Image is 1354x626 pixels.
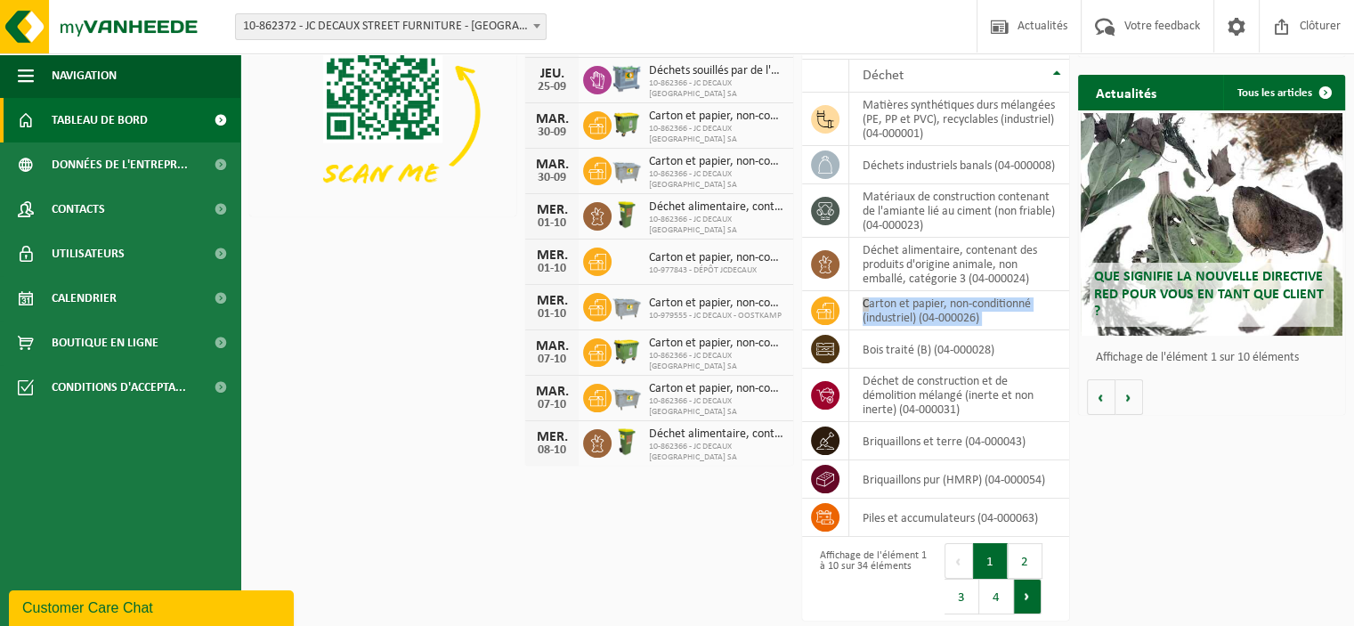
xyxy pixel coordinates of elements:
button: 4 [979,579,1014,614]
span: Carton et papier, non-conditionné (industriel) [649,110,783,124]
td: déchet alimentaire, contenant des produits d'origine animale, non emballé, catégorie 3 (04-000024) [849,238,1069,291]
button: 2 [1008,543,1042,579]
div: MER. [534,294,570,308]
div: 30-09 [534,126,570,139]
span: 10-862366 - JC DECAUX [GEOGRAPHIC_DATA] SA [649,78,783,100]
td: déchets industriels banals (04-000008) [849,146,1069,184]
iframe: chat widget [9,587,297,626]
span: Déchets souillés par de l'huile [649,64,783,78]
img: WB-1100-HPE-GN-50 [612,336,642,366]
span: Contacts [52,187,105,232]
div: MAR. [534,158,570,172]
span: Que signifie la nouvelle directive RED pour vous en tant que client ? [1094,270,1324,318]
span: Calendrier [52,276,117,321]
span: 10-862366 - JC DECAUX [GEOGRAPHIC_DATA] SA [649,124,783,145]
span: Utilisateurs [52,232,125,276]
img: WB-2500-GAL-GY-01 [612,290,642,321]
span: Tableau de bord [52,98,148,142]
span: 10-862366 - JC DECAUX [GEOGRAPHIC_DATA] SA [649,169,783,191]
td: briquaillons et terre (04-000043) [849,422,1069,460]
span: 10-977843 - DÉPÔT JCDECAUX [649,265,783,276]
span: Déchet alimentaire, contenant des produits d'origine animale, non emballé, catég... [649,427,783,442]
a: Tous les articles [1223,75,1343,110]
span: 10-862366 - JC DECAUX [GEOGRAPHIC_DATA] SA [649,215,783,236]
div: Affichage de l'élément 1 à 10 sur 34 éléments [811,541,927,616]
div: MAR. [534,385,570,399]
span: Déchet alimentaire, contenant des produits d'origine animale, non emballé, catég... [649,200,783,215]
img: Download de VHEPlus App [249,12,516,213]
div: 25-09 [534,81,570,93]
a: Que signifie la nouvelle directive RED pour vous en tant que client ? [1081,113,1342,336]
button: Volgende [1115,379,1143,415]
div: MAR. [534,112,570,126]
span: Données de l'entrepr... [52,142,188,187]
img: WB-0060-HPE-GN-51 [612,199,642,230]
div: 01-10 [534,217,570,230]
span: Carton et papier, non-conditionné (industriel) [649,155,783,169]
td: matériaux de construction contenant de l'amiante lié au ciment (non friable) (04-000023) [849,184,1069,238]
div: 07-10 [534,399,570,411]
span: Carton et papier, non-conditionné (industriel) [649,382,783,396]
img: WB-2500-GAL-GY-01 [612,154,642,184]
button: Vorige [1087,379,1115,415]
div: 07-10 [534,354,570,366]
div: MER. [534,430,570,444]
button: Previous [945,543,973,579]
div: 01-10 [534,263,570,275]
button: 1 [973,543,1008,579]
span: Carton et papier, non-conditionné (industriel) [649,251,783,265]
p: Affichage de l'élément 1 sur 10 éléments [1096,352,1336,364]
div: 01-10 [534,308,570,321]
td: carton et papier, non-conditionné (industriel) (04-000026) [849,291,1069,330]
div: MAR. [534,339,570,354]
span: Navigation [52,53,117,98]
span: 10-862372 - JC DECAUX STREET FURNITURE - BRUXELLES [235,13,547,40]
h2: Actualités [1078,75,1174,110]
td: déchet de construction et de démolition mélangé (inerte et non inerte) (04-000031) [849,369,1069,422]
button: 3 [945,579,979,614]
div: JEU. [534,67,570,81]
span: Déchet [863,69,904,83]
button: Next [1014,579,1042,614]
span: Carton et papier, non-conditionné (industriel) [649,337,783,351]
span: 10-862366 - JC DECAUX [GEOGRAPHIC_DATA] SA [649,396,783,418]
div: 30-09 [534,172,570,184]
div: MER. [534,203,570,217]
div: MER. [534,248,570,263]
span: Carton et papier, non-conditionné (industriel) [649,297,783,311]
td: Piles et accumulateurs (04-000063) [849,499,1069,537]
span: 10-862366 - JC DECAUX [GEOGRAPHIC_DATA] SA [649,442,783,463]
img: WB-2500-GAL-GY-01 [612,381,642,411]
span: Conditions d'accepta... [52,365,186,410]
img: WB-1100-HPE-GN-50 [612,109,642,139]
td: matières synthétiques durs mélangées (PE, PP et PVC), recyclables (industriel) (04-000001) [849,93,1069,146]
img: PB-AP-0800-MET-02-01 [612,63,642,93]
div: 08-10 [534,444,570,457]
span: 10-862372 - JC DECAUX STREET FURNITURE - BRUXELLES [236,14,546,39]
span: 10-862366 - JC DECAUX [GEOGRAPHIC_DATA] SA [649,351,783,372]
td: bois traité (B) (04-000028) [849,330,1069,369]
img: WB-0060-HPE-GN-51 [612,427,642,457]
span: Boutique en ligne [52,321,158,365]
td: briquaillons pur (HMRP) (04-000054) [849,460,1069,499]
span: 10-979555 - JC DECAUX - OOSTKAMP [649,311,783,321]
